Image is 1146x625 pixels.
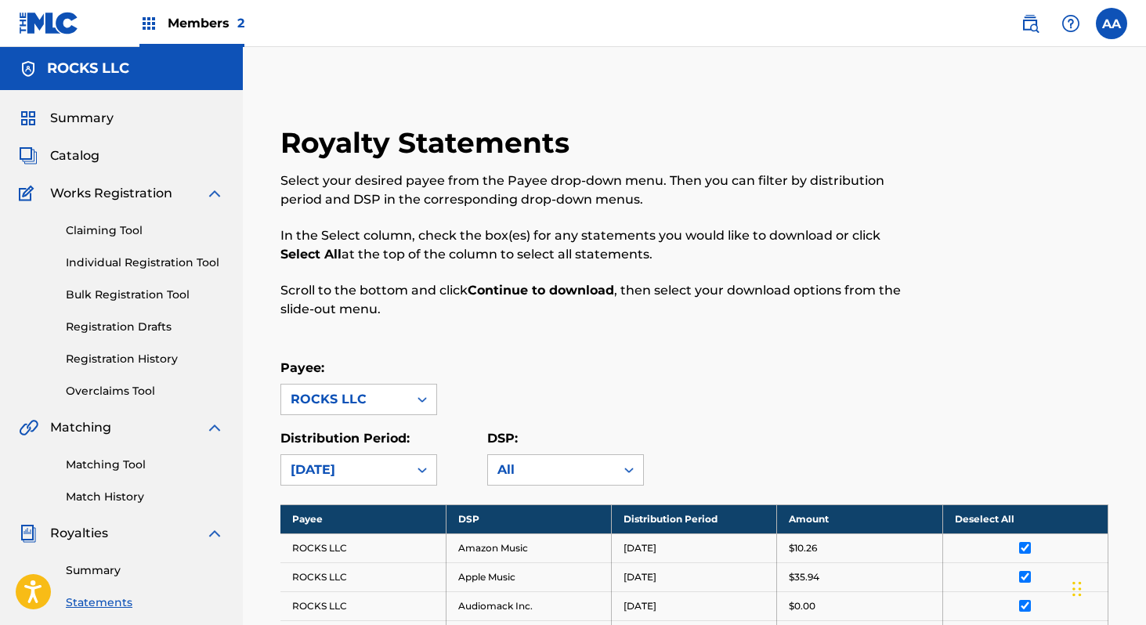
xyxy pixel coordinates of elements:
span: Summary [50,109,114,128]
img: Royalties [19,524,38,543]
a: Individual Registration Tool [66,255,224,271]
td: ROCKS LLC [280,591,446,620]
a: Registration Drafts [66,319,224,335]
a: Claiming Tool [66,222,224,239]
a: Public Search [1014,8,1046,39]
img: expand [205,184,224,203]
p: Scroll to the bottom and click , then select your download options from the slide-out menu. [280,281,918,319]
h5: ROCKS LLC [47,60,129,78]
a: Registration History [66,351,224,367]
td: [DATE] [612,533,777,562]
strong: Continue to download [468,283,614,298]
a: Overclaims Tool [66,383,224,399]
a: SummarySummary [19,109,114,128]
img: MLC Logo [19,12,79,34]
img: Summary [19,109,38,128]
td: [DATE] [612,591,777,620]
iframe: Chat Widget [1068,550,1146,625]
td: ROCKS LLC [280,533,446,562]
td: ROCKS LLC [280,562,446,591]
h2: Royalty Statements [280,125,577,161]
span: 2 [237,16,244,31]
p: $35.94 [789,570,819,584]
a: CatalogCatalog [19,146,99,165]
strong: Select All [280,247,342,262]
th: Distribution Period [612,504,777,533]
span: Works Registration [50,184,172,203]
img: help [1061,14,1080,33]
label: DSP: [487,431,518,446]
img: Works Registration [19,184,39,203]
td: Audiomack Inc. [446,591,611,620]
a: Bulk Registration Tool [66,287,224,303]
td: Amazon Music [446,533,611,562]
p: In the Select column, check the box(es) for any statements you would like to download or click at... [280,226,918,264]
iframe: Resource Center [1102,399,1146,525]
span: Members [168,14,244,32]
div: User Menu [1096,8,1127,39]
td: [DATE] [612,562,777,591]
th: Amount [777,504,942,533]
th: DSP [446,504,611,533]
p: Select your desired payee from the Payee drop-down menu. Then you can filter by distribution peri... [280,172,918,209]
img: search [1021,14,1039,33]
td: Apple Music [446,562,611,591]
th: Payee [280,504,446,533]
div: [DATE] [291,461,399,479]
label: Payee: [280,360,324,375]
img: Accounts [19,60,38,78]
img: Top Rightsholders [139,14,158,33]
p: $10.26 [789,541,817,555]
span: Matching [50,418,111,437]
span: Royalties [50,524,108,543]
img: Matching [19,418,38,437]
a: Summary [66,562,224,579]
img: expand [205,524,224,543]
img: expand [205,418,224,437]
label: Distribution Period: [280,431,410,446]
span: Catalog [50,146,99,165]
a: Statements [66,594,224,611]
div: Drag [1072,565,1082,612]
a: Matching Tool [66,457,224,473]
img: Catalog [19,146,38,165]
div: ROCKS LLC [291,390,399,409]
div: All [497,461,606,479]
a: Match History [66,489,224,505]
p: $0.00 [789,599,815,613]
th: Deselect All [942,504,1108,533]
div: Help [1055,8,1086,39]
